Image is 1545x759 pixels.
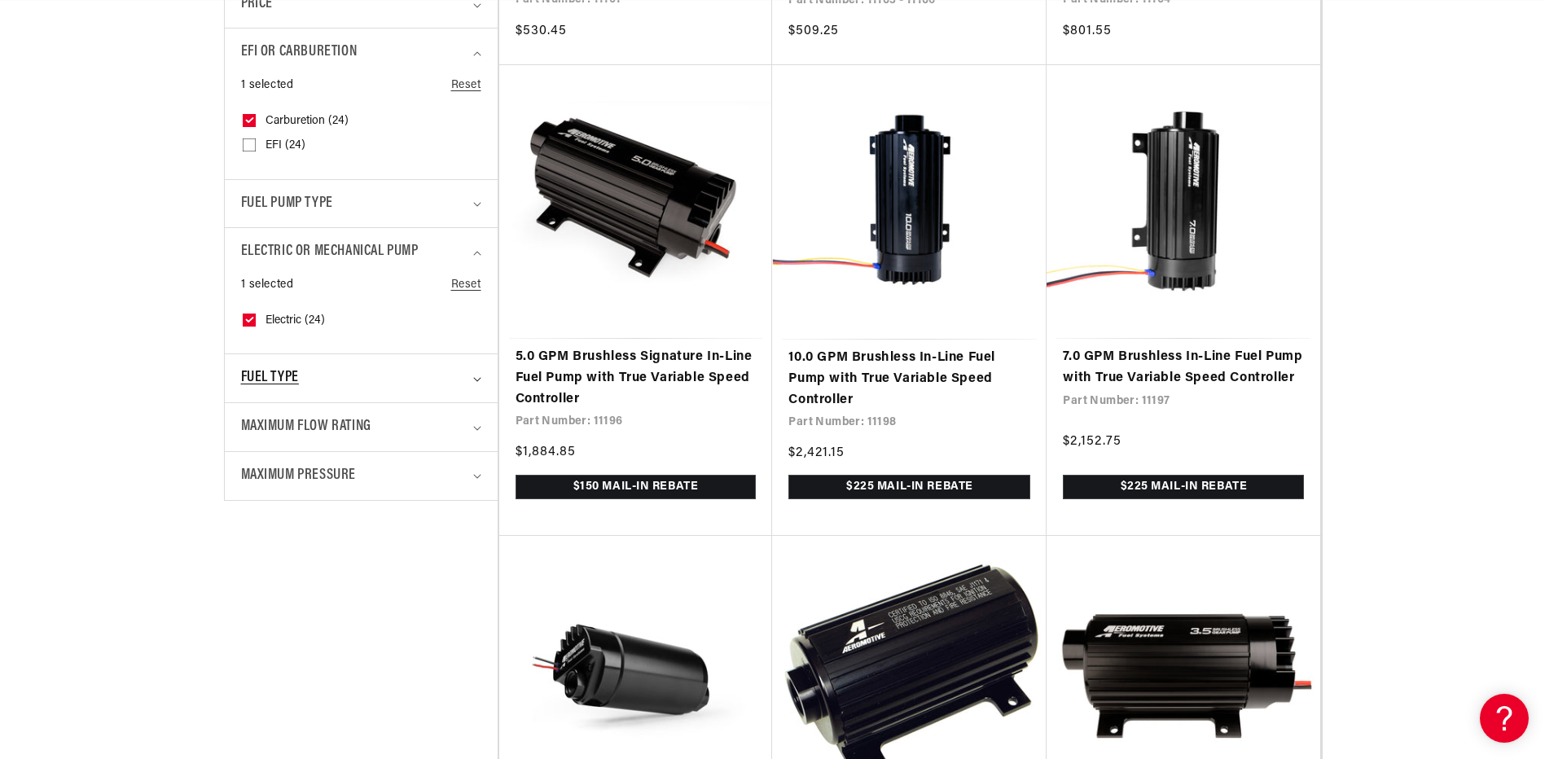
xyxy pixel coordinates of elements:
span: EFI (24) [266,138,305,153]
summary: Fuel Pump Type (0 selected) [241,180,481,228]
span: Maximum Pressure [241,464,357,488]
span: 1 selected [241,77,294,94]
span: Fuel Type [241,366,299,390]
summary: Fuel Type (0 selected) [241,354,481,402]
span: Fuel Pump Type [241,192,333,216]
summary: Maximum Flow Rating (0 selected) [241,403,481,451]
span: Electric (24) [266,314,325,328]
a: Reset [451,276,481,294]
span: 1 selected [241,276,294,294]
span: Maximum Flow Rating [241,415,371,439]
span: Carburetion (24) [266,114,349,129]
a: 5.0 GPM Brushless Signature In-Line Fuel Pump with True Variable Speed Controller [516,347,757,410]
a: 7.0 GPM Brushless In-Line Fuel Pump with True Variable Speed Controller [1063,347,1304,388]
summary: EFI or Carburetion (1 selected) [241,29,481,77]
a: Reset [451,77,481,94]
span: EFI or Carburetion [241,41,358,64]
summary: Electric or Mechanical Pump (1 selected) [241,228,481,276]
a: 10.0 GPM Brushless In-Line Fuel Pump with True Variable Speed Controller [788,348,1030,410]
summary: Maximum Pressure (0 selected) [241,452,481,500]
span: Electric or Mechanical Pump [241,240,419,264]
